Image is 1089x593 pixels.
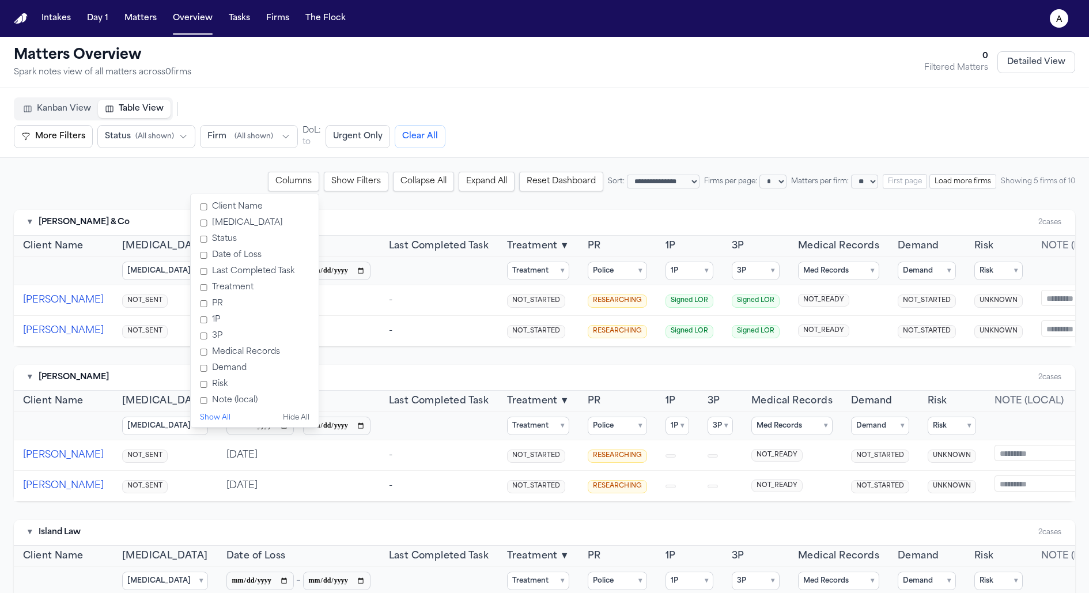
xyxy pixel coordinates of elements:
[389,549,489,563] span: Last Completed Task
[732,239,744,253] button: 3P
[824,421,827,430] span: ▾
[195,376,314,392] label: Risk
[928,450,976,463] span: UNKNOWN
[122,262,208,280] button: [MEDICAL_DATA] ▾
[732,294,780,308] span: Signed LOR
[389,239,489,253] span: Last Completed Task
[798,262,879,280] button: Med Records ▾
[326,125,390,148] button: Urgent Only
[665,394,676,408] button: 1P
[168,8,217,29] button: Overview
[665,549,676,563] button: 1P
[235,132,273,141] span: ( All shown )
[851,480,909,493] span: NOT_STARTED
[507,417,569,435] button: Treatment ▾
[200,300,207,308] input: PR
[195,247,314,263] label: Date of Loss
[395,125,445,148] button: Clear All
[380,285,498,316] td: -
[301,8,350,29] a: The Flock
[560,239,569,253] span: ▼
[898,325,956,338] span: NOT_STARTED
[23,394,83,408] button: Client Name
[39,372,109,383] span: [PERSON_NAME]
[851,394,892,408] button: Demand
[122,325,168,338] span: NOT_SENT
[947,576,951,586] span: ▾
[974,549,994,563] button: Risk
[947,266,951,275] span: ▾
[871,576,874,586] span: ▾
[389,394,489,408] button: Last Completed Task
[122,549,208,563] button: [MEDICAL_DATA]
[200,381,207,388] input: Risk
[974,262,1023,280] button: Risk ▾
[302,137,311,148] span: to
[708,394,720,408] button: 3P
[195,328,314,344] label: 3P
[195,231,314,247] label: Status
[665,239,676,253] button: 1P
[120,8,161,29] button: Matters
[665,294,713,308] span: Signed LOR
[200,397,207,405] input: Note (local)
[751,394,833,408] span: Medical Records
[898,262,956,280] button: Demand ▾
[195,312,314,328] label: 1P
[995,396,1064,406] span: Note (local)
[561,576,564,586] span: ▾
[1038,528,1061,537] div: 2 cases
[665,325,713,338] span: Signed LOR
[98,100,171,118] button: Table View
[588,549,601,563] span: PR
[122,239,208,253] button: [MEDICAL_DATA]
[199,576,203,586] span: ▾
[798,324,849,338] span: NOT_READY
[560,549,569,563] span: ▼
[588,262,647,280] button: Police ▾
[507,549,569,563] button: Treatment
[37,8,75,29] button: Intakes
[135,132,174,141] span: ( All shown )
[207,131,226,142] span: Firm
[798,549,879,563] span: Medical Records
[751,479,803,493] span: NOT_READY
[507,572,569,590] button: Treatment ▾
[507,325,565,338] span: NOT_STARTED
[974,325,1023,338] span: UNKNOWN
[226,549,286,563] span: Date of Loss
[665,262,713,280] button: 1P ▾
[507,239,569,253] button: Treatment
[638,266,642,275] span: ▾
[705,576,708,586] span: ▾
[119,103,164,115] span: Table View
[200,349,207,356] input: Medical Records
[924,62,988,74] div: Filtered Matters
[23,549,83,563] button: Client Name
[588,572,647,590] button: Police ▾
[665,417,689,435] button: 1P ▾
[28,527,32,538] button: Toggle firm section
[507,294,565,308] span: NOT_STARTED
[974,239,994,253] span: Risk
[14,67,191,78] p: Spark notes view of all matters across 0 firm s
[798,572,879,590] button: Med Records ▾
[200,220,207,227] input: [MEDICAL_DATA]
[200,125,298,148] button: Firm(All shown)
[200,252,207,259] input: Date of Loss
[898,549,939,563] span: Demand
[200,236,207,243] input: Status
[507,394,558,408] span: Treatment
[1038,218,1061,227] div: 2 cases
[588,239,601,253] button: PR
[268,172,319,191] button: Columns
[105,131,131,142] span: Status
[732,572,780,590] button: 3P ▾
[791,177,849,186] span: Matters per firm:
[195,215,314,231] label: [MEDICAL_DATA]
